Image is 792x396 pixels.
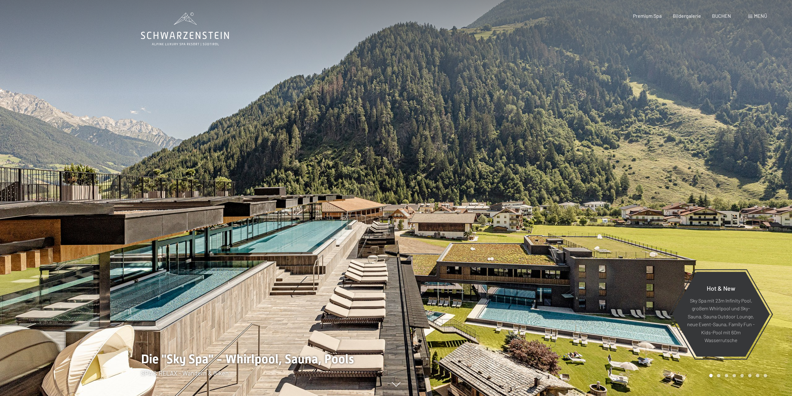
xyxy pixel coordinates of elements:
[754,13,767,19] span: Menü
[717,374,720,377] div: Carousel Page 2
[709,374,713,377] div: Carousel Page 1 (Current Slide)
[748,374,752,377] div: Carousel Page 6
[740,374,744,377] div: Carousel Page 5
[764,374,767,377] div: Carousel Page 8
[707,374,767,377] div: Carousel Pagination
[707,284,735,292] span: Hot & New
[733,374,736,377] div: Carousel Page 4
[725,374,728,377] div: Carousel Page 3
[672,271,770,357] a: Hot & New Sky Spa mit 23m Infinity Pool, großem Whirlpool und Sky-Sauna, Sauna Outdoor Lounge, ne...
[756,374,759,377] div: Carousel Page 7
[673,13,701,19] a: Bildergalerie
[633,13,662,19] a: Premium Spa
[712,13,731,19] a: BUCHEN
[687,296,755,344] p: Sky Spa mit 23m Infinity Pool, großem Whirlpool und Sky-Sauna, Sauna Outdoor Lounge, neue Event-S...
